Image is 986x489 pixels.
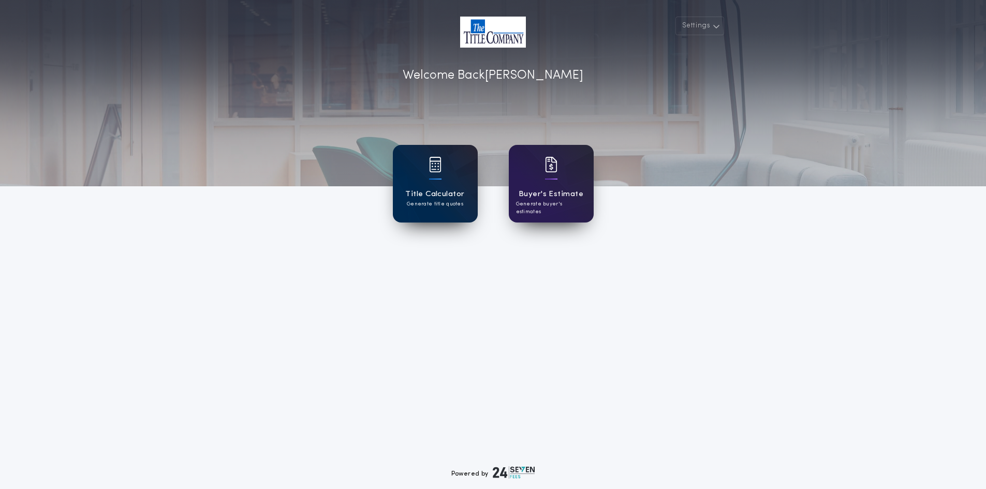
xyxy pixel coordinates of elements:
[460,17,526,48] img: account-logo
[429,157,442,172] img: card icon
[405,188,464,200] h1: Title Calculator
[403,66,583,85] p: Welcome Back [PERSON_NAME]
[519,188,583,200] h1: Buyer's Estimate
[516,200,586,216] p: Generate buyer's estimates
[509,145,594,223] a: card iconBuyer's EstimateGenerate buyer's estimates
[451,466,535,479] div: Powered by
[545,157,557,172] img: card icon
[407,200,463,208] p: Generate title quotes
[493,466,535,479] img: logo
[393,145,478,223] a: card iconTitle CalculatorGenerate title quotes
[675,17,724,35] button: Settings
